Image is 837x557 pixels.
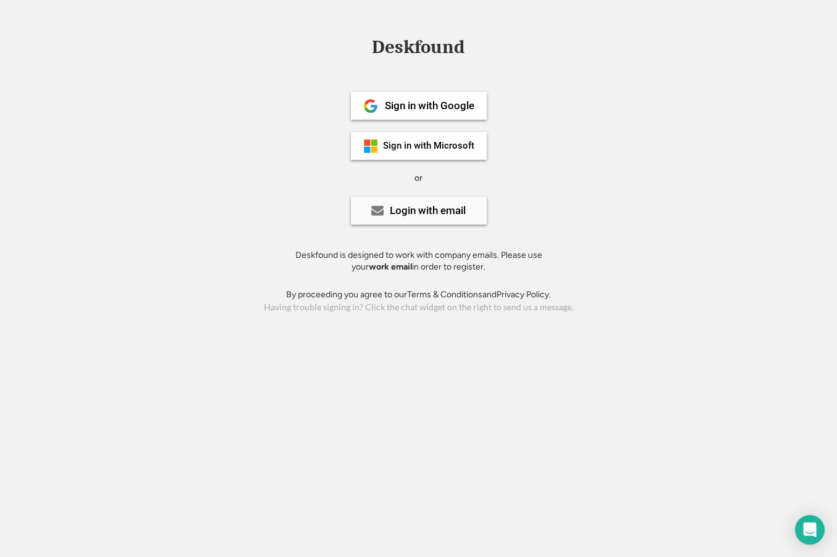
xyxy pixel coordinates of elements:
div: Open Intercom Messenger [795,515,825,545]
a: Privacy Policy. [497,289,551,300]
strong: work email [369,262,412,272]
div: By proceeding you agree to our and [286,289,551,301]
div: Sign in with Google [385,101,474,111]
div: Login with email [390,205,466,216]
div: or [414,172,423,184]
div: Sign in with Microsoft [383,141,474,151]
a: Terms & Conditions [407,289,482,300]
div: Deskfound [366,38,471,57]
img: ms-symbollockup_mssymbol_19.png [363,139,378,154]
div: Deskfound is designed to work with company emails. Please use your in order to register. [280,249,558,273]
img: 1024px-Google__G__Logo.svg.png [363,99,378,113]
